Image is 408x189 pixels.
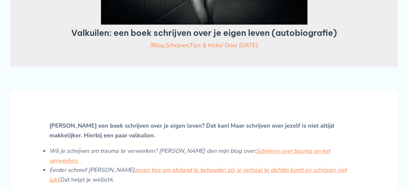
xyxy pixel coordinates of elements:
[49,165,359,184] li: Dat helpt je wellicht.
[239,41,258,49] a: [DATE]
[152,41,164,49] a: Blog
[165,41,189,49] a: Schrijven
[35,28,374,38] h1: Valkuilen: een boek schrijven over je eigen leven (autobiografie)
[49,147,330,164] em: Wil je schrijven om trauma te verwerken? [PERSON_NAME] dan mijn blog over:
[49,166,347,184] em: Eerder schreef [PERSON_NAME]
[49,147,330,164] a: Schrijven over trauma en het verwerken.
[84,131,155,139] strong: Hierbij een paar valkuilen.
[49,122,334,139] strong: [PERSON_NAME] een boek schrijven over je eigen leven? Dat kan! Maar schrijven over jezelf is niet...
[35,41,374,49] div: / / Door
[49,166,347,184] a: zeven tips om afstand te behouden als je verhaal te dichtbij komt en schrijven niet lukt.
[152,41,222,49] span: , ,
[190,41,222,49] a: Tips & tricks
